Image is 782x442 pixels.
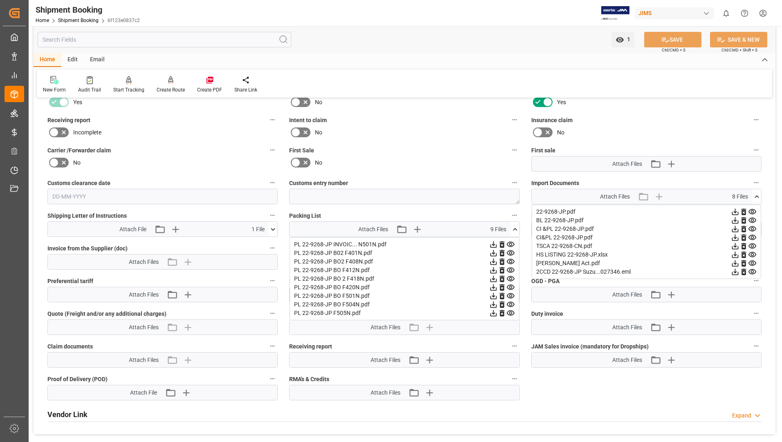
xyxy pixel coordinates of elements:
button: RMA's & Credits [509,373,520,384]
span: Preferential tariff [47,277,93,286]
div: New Form [43,86,66,94]
button: Receiving report [509,341,520,351]
div: Start Tracking [113,86,144,94]
span: 8 Files [732,192,748,201]
span: No [315,128,322,137]
span: Freight invoices (doc) [289,310,346,318]
div: PL 22-9268-JP BO F504N.pdf [294,300,515,309]
input: DD-MM-YYYY [47,189,278,204]
span: RMA's & Credits [289,375,329,384]
span: Packing List [289,212,321,220]
span: Attach Files [371,323,400,332]
div: Share Link [234,86,257,94]
div: PL 22-9268-JP BO F412N.pdf [294,266,515,275]
div: Email [84,53,111,67]
span: MSDS - DGR [289,277,321,286]
span: Insurance claim [531,116,573,125]
div: PL 22-9268-JP BO2 F408N.pdf [294,257,515,266]
span: First sale [531,146,555,155]
button: Intent to claim [509,114,520,125]
span: No [315,98,322,107]
div: Home [34,53,61,67]
span: Attach Files [612,323,642,332]
div: Audit Trail [78,86,101,94]
div: Expand [732,411,751,420]
span: Ctrl/CMD + S [662,47,685,53]
button: Invoice from the Supplier (doc) [267,243,278,253]
span: Claim documents [47,342,93,351]
button: Customs entry number [509,177,520,188]
span: Import Documents [531,179,579,188]
button: JIMS [635,5,717,21]
span: Attach Files [129,323,159,332]
span: Ctrl/CMD + Shift + S [721,47,757,53]
span: No [73,158,81,167]
span: Attach File [130,388,157,397]
span: Master [PERSON_NAME] of Lading (doc) [531,212,636,220]
span: 1 File [252,225,265,234]
div: [PERSON_NAME] Act.pdf [536,259,757,268]
div: JIMS [635,7,714,19]
span: Invoice from the Supplier (doc) [47,244,128,253]
span: Carrier /Forwarder claim [47,146,111,155]
span: Shipping Letter of Instructions [47,212,127,220]
div: Create PDF [197,86,222,94]
span: Quote (Freight and/or any additional charges) [47,310,166,318]
span: OGD - PGA [531,277,560,286]
span: Attach Files [129,290,159,299]
span: Customs entry number [289,179,348,188]
img: Exertis%20JAM%20-%20Email%20Logo.jpg_1722504956.jpg [601,6,629,20]
button: Duty invoice [751,308,762,319]
div: PL 22-9268-JP B02 F401N.pdf [294,249,515,257]
div: TSCA 22-9268-CN.pdf [536,242,757,250]
span: Receiving report [47,116,90,125]
span: No [557,128,564,137]
div: CI&PL 22-9268-JP.pdf [536,233,757,242]
span: No [315,158,322,167]
span: Attach Files [371,388,400,397]
div: CI &PL 22-9268-JP.pdf [536,225,757,233]
span: 9 Files [490,225,506,234]
span: Attach Files [129,356,159,364]
button: Receiving report [267,114,278,125]
button: Shipping Letter of Instructions [267,210,278,221]
div: PL 22-9268-JP INVOIC... N501N.pdf [294,240,515,249]
span: First Sale [289,146,314,155]
div: 2CCD 22-9268-JP Suzu...027346.eml [536,268,757,276]
span: Attach Files [129,258,159,266]
span: 1 [624,36,630,42]
button: Packing List [509,210,520,221]
span: Duty invoice [531,310,563,318]
span: Attach Files [612,160,642,168]
span: Attach Files [600,192,630,201]
div: 22-9268-JP.pdf [536,208,757,216]
span: Proof of Delivery (POD) [47,375,108,384]
span: Receiving report [289,342,332,351]
button: OGD - PGA [751,275,762,286]
span: JAM Sales invoice (mandatory for Dropships) [531,342,649,351]
span: Attach Files [612,356,642,364]
div: BL 22-9268-JP.pdf [536,216,757,225]
button: open menu [611,32,634,47]
span: Customs clearance date [47,179,110,188]
button: First sale [751,145,762,155]
button: Claim documents [267,341,278,351]
span: Intent to claim [289,116,327,125]
button: SAVE [644,32,701,47]
button: SAVE & NEW [710,32,767,47]
a: Shipment Booking [58,18,99,23]
button: show 0 new notifications [717,4,735,22]
span: Yes [73,98,82,107]
div: Edit [61,53,84,67]
div: PL 22-9268-JP BO F420N.pdf [294,283,515,292]
span: Yes [557,98,566,107]
span: Attach File [119,225,146,234]
div: PL 22-9268-JP F505N.pdf [294,309,515,317]
div: Shipment Booking [36,4,140,16]
button: Proof of Delivery (POD) [267,373,278,384]
button: Customs clearance date [267,177,278,188]
button: Carrier /Forwarder claim [267,145,278,155]
button: Help Center [735,4,754,22]
a: Home [36,18,49,23]
div: PL 22-9268-JP BO 2 F418N.pdf [294,275,515,283]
